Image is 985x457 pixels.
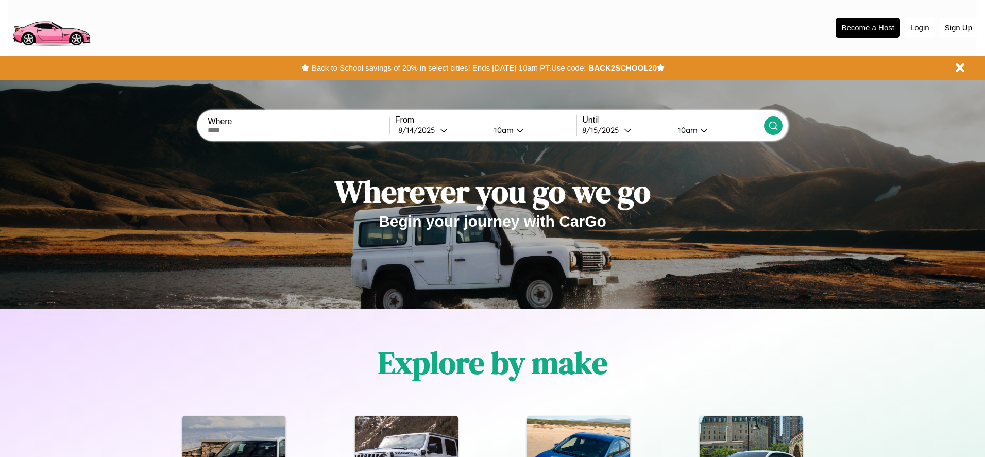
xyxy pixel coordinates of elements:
div: 8 / 15 / 2025 [582,125,624,135]
button: Become a Host [836,18,900,38]
button: 10am [670,125,763,136]
button: 10am [486,125,576,136]
button: 8/14/2025 [395,125,486,136]
b: BACK2SCHOOL20 [588,63,657,72]
label: Until [582,115,763,125]
label: Where [208,117,389,126]
button: Login [905,18,935,37]
div: 10am [673,125,700,135]
h1: Explore by make [378,342,607,384]
button: Sign Up [940,18,977,37]
button: Back to School savings of 20% in select cities! Ends [DATE] 10am PT.Use code: [309,61,588,75]
div: 8 / 14 / 2025 [398,125,440,135]
label: From [395,115,576,125]
img: logo [8,5,95,48]
div: 10am [489,125,516,135]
